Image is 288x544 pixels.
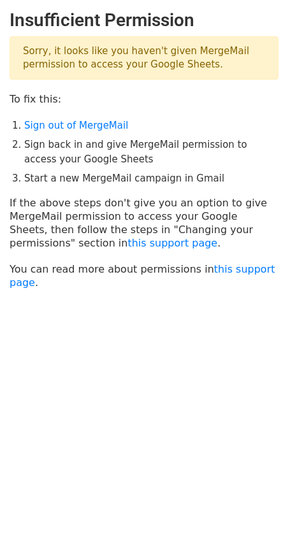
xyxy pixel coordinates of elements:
[10,262,278,289] p: You can read more about permissions in .
[10,196,278,250] p: If the above steps don't give you an option to give MergeMail permission to access your Google Sh...
[24,138,278,166] li: Sign back in and give MergeMail permission to access your Google Sheets
[24,120,128,131] a: Sign out of MergeMail
[127,237,217,249] a: this support page
[10,36,278,80] p: Sorry, it looks like you haven't given MergeMail permission to access your Google Sheets.
[10,263,275,289] a: this support page
[10,92,278,106] p: To fix this:
[10,10,278,31] h2: Insufficient Permission
[24,171,278,186] li: Start a new MergeMail campaign in Gmail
